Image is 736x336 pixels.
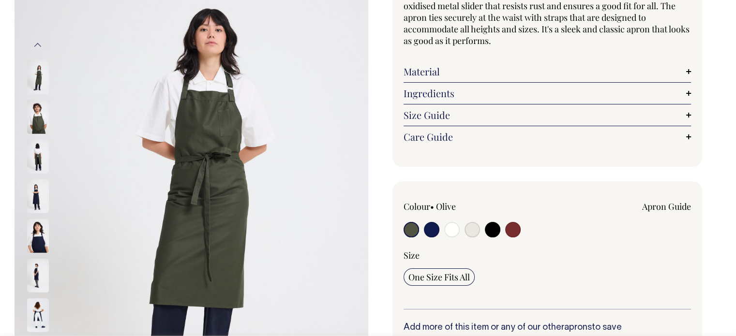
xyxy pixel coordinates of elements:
div: Size [404,249,691,261]
img: olive [27,60,49,94]
a: Care Guide [404,131,691,143]
label: Olive [436,201,456,212]
img: olive [27,100,49,133]
input: One Size Fits All [404,268,475,286]
a: Size Guide [404,109,691,121]
a: aprons [564,323,592,332]
a: Apron Guide [642,201,691,212]
img: dark-navy [27,298,49,332]
img: dark-navy [27,179,49,213]
span: • [430,201,434,212]
h6: Add more of this item or any of our other to save [404,323,691,333]
button: Previous [30,34,45,56]
img: dark-navy [27,258,49,292]
a: Material [404,66,691,77]
img: dark-navy [27,219,49,252]
a: Ingredients [404,88,691,99]
span: One Size Fits All [408,271,470,283]
img: olive [27,139,49,173]
div: Colour [404,201,519,212]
